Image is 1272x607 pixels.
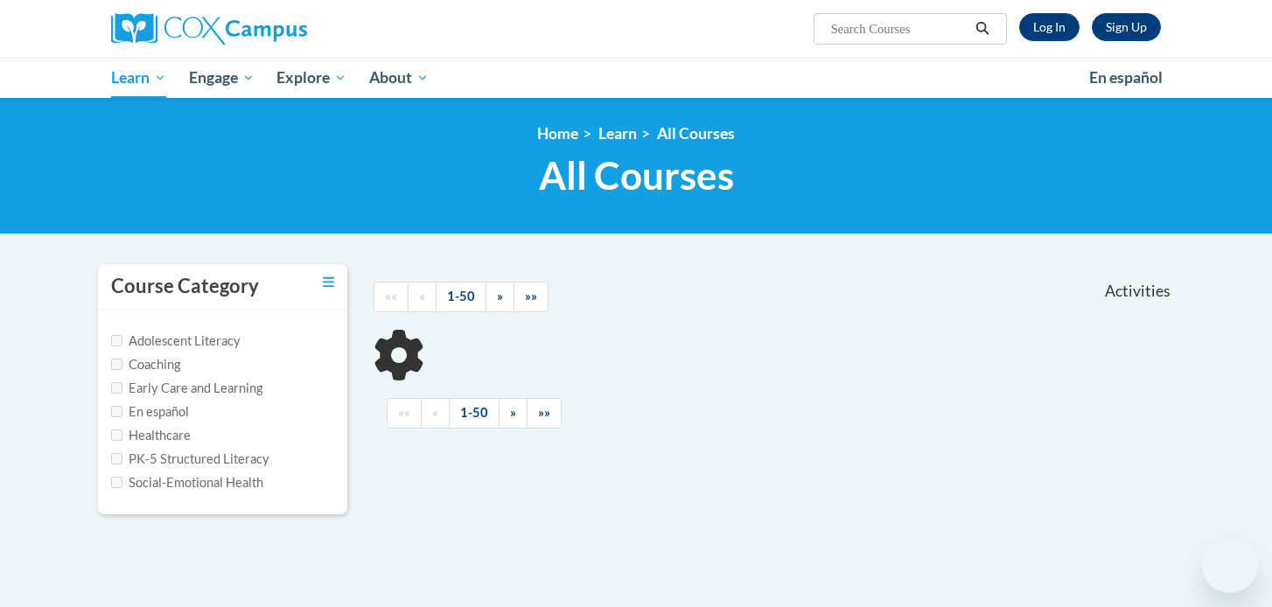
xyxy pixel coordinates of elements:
[432,405,438,420] span: «
[358,58,440,98] a: About
[111,426,191,445] label: Healthcare
[111,382,122,394] input: Checkbox for Options
[499,398,528,429] a: Next
[111,273,259,300] h3: Course Category
[374,282,409,312] a: Begining
[486,282,514,312] a: Next
[265,58,358,98] a: Explore
[111,331,241,351] label: Adolescent Literacy
[969,18,996,39] button: Search
[525,289,537,303] span: »»
[398,405,410,420] span: ««
[111,406,122,417] input: Checkbox for Options
[323,273,334,292] a: Toggle collapse
[111,13,307,45] img: Cox Campus
[111,335,122,346] input: Checkbox for Options
[111,473,263,492] label: Social-Emotional Health
[387,398,422,429] a: Begining
[657,124,735,143] a: All Courses
[111,402,189,422] label: En español
[537,124,578,143] a: Home
[510,405,516,420] span: »
[419,289,425,303] span: «
[111,355,180,374] label: Coaching
[111,450,269,469] label: PK-5 Structured Literacy
[189,67,255,88] span: Engage
[111,67,166,88] span: Learn
[1105,282,1171,301] span: Activities
[514,282,549,312] a: End
[385,289,397,303] span: ««
[408,282,437,312] a: Previous
[1089,68,1163,87] span: En español
[1019,13,1080,41] a: Log In
[829,18,969,39] input: Search Courses
[111,453,122,464] input: Checkbox for Options
[1078,59,1174,96] a: En español
[538,405,550,420] span: »»
[111,13,444,45] a: Cox Campus
[421,398,450,429] a: Previous
[539,152,734,199] span: All Courses
[598,124,637,143] a: Learn
[1092,13,1161,41] a: Register
[276,67,346,88] span: Explore
[497,289,503,303] span: »
[178,58,266,98] a: Engage
[369,67,429,88] span: About
[1202,537,1258,593] iframe: Button to launch messaging window
[449,398,500,429] a: 1-50
[111,429,122,441] input: Checkbox for Options
[85,58,1187,98] div: Main menu
[527,398,562,429] a: End
[100,58,178,98] a: Learn
[111,359,122,370] input: Checkbox for Options
[436,282,486,312] a: 1-50
[111,379,262,398] label: Early Care and Learning
[111,477,122,488] input: Checkbox for Options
